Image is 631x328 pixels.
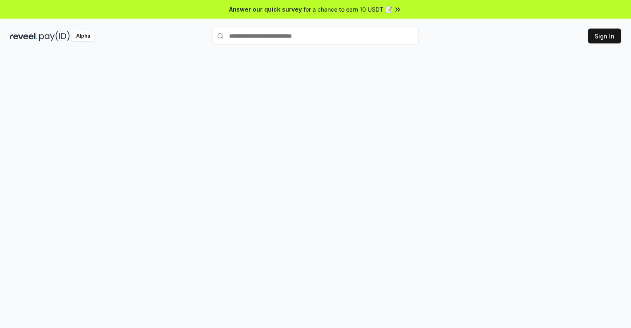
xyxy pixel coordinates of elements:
[304,5,392,14] span: for a chance to earn 10 USDT 📝
[72,31,95,41] div: Alpha
[229,5,302,14] span: Answer our quick survey
[39,31,70,41] img: pay_id
[10,31,38,41] img: reveel_dark
[588,29,621,43] button: Sign In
